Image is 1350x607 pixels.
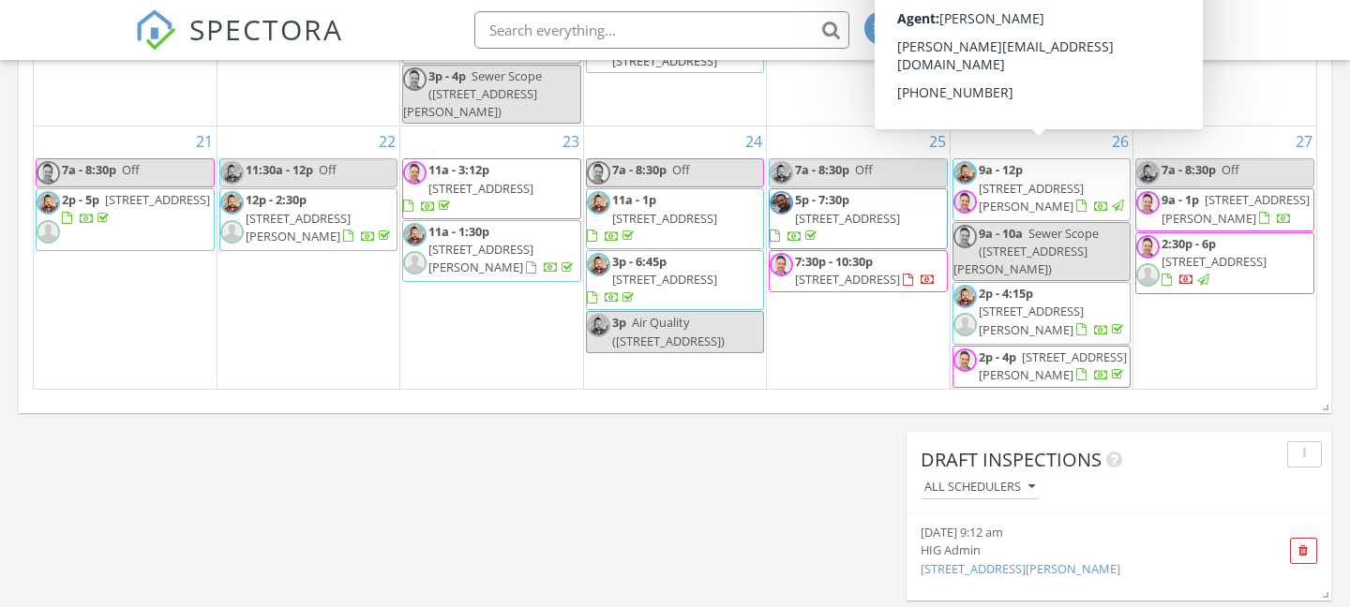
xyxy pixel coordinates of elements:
[1162,191,1199,208] span: 9a - 1p
[583,126,766,390] td: Go to September 24, 2025
[742,126,766,156] a: Go to September 24, 2025
[37,220,60,244] img: default-user-f0147aede5fd5fa78ca7ade42f37bd4542148d508eef1c3d3ea960f66861d68b.jpg
[612,314,626,331] span: 3p
[122,161,140,178] span: Off
[135,9,176,51] img: The Best Home Inspection Software - Spectora
[587,253,610,276] img: square2.jpg
[219,188,397,250] a: 12p - 2:30p [STREET_ADDRESS][PERSON_NAME]
[1015,30,1203,49] div: Home Inspection Geeks, Inc. (Entity License #450011547)
[952,346,1131,388] a: 2p - 4p [STREET_ADDRESS][PERSON_NAME]
[1136,191,1160,215] img: large_kurtladleyphoto.png
[952,158,1131,220] a: 9a - 12p [STREET_ADDRESS][PERSON_NAME]
[403,67,542,120] span: Sewer Scope ([STREET_ADDRESS][PERSON_NAME])
[612,210,717,227] span: [STREET_ADDRESS]
[1108,126,1132,156] a: Go to September 26, 2025
[105,191,210,208] span: [STREET_ADDRESS]
[770,161,793,185] img: square2.jpg
[587,314,610,337] img: square2.jpg
[612,52,717,69] span: [STREET_ADDRESS]
[403,161,533,214] a: 11a - 3:12p [STREET_ADDRESS]
[979,348,1127,383] span: [STREET_ADDRESS][PERSON_NAME]
[953,313,977,336] img: default-user-f0147aede5fd5fa78ca7ade42f37bd4542148d508eef1c3d3ea960f66861d68b.jpg
[1136,235,1160,259] img: large_kurtladleyphoto.png
[474,11,849,49] input: Search everything...
[979,303,1084,337] span: [STREET_ADDRESS][PERSON_NAME]
[921,541,1252,559] div: HIG Admin
[1135,188,1314,230] a: 9a - 1p [STREET_ADDRESS][PERSON_NAME]
[1135,232,1314,294] a: 2:30p - 6p [STREET_ADDRESS]
[403,161,427,185] img: large_kurtladleyphoto.png
[795,191,849,208] span: 5p - 7:30p
[612,314,725,348] span: Air Quality ([STREET_ADDRESS])
[979,180,1084,215] span: [STREET_ADDRESS][PERSON_NAME]
[953,225,1099,277] span: Sewer Scope ([STREET_ADDRESS][PERSON_NAME])
[770,191,900,244] a: 5p - 7:30p [STREET_ADDRESS]
[924,481,1035,494] div: All schedulers
[921,560,1120,577] a: [STREET_ADDRESS][PERSON_NAME]
[953,348,977,372] img: large_kurtladleyphoto.png
[36,188,215,250] a: 2p - 5p [STREET_ADDRESS]
[319,161,337,178] span: Off
[770,191,793,215] img: 0.jpg
[246,191,307,208] span: 12p - 2:30p
[795,253,873,270] span: 7:30p - 10:30p
[62,161,116,178] span: 7a - 8:30p
[1162,191,1310,226] a: 9a - 1p [STREET_ADDRESS][PERSON_NAME]
[612,191,656,208] span: 11a - 1p
[953,225,977,248] img: large_kurtladleyphoto.png
[979,225,1023,242] span: 9a - 10a
[1015,11,1189,30] div: [PERSON_NAME] (License # 450013236)
[428,161,489,178] span: 11a - 3:12p
[189,9,343,49] span: SPECTORA
[586,188,764,249] a: 11a - 1p [STREET_ADDRESS]
[428,223,489,240] span: 11a - 1:30p
[921,447,1102,472] span: Draft Inspections
[403,223,427,246] img: square2.jpg
[428,67,466,84] span: 3p - 4p
[400,126,583,390] td: Go to September 23, 2025
[37,191,60,215] img: square2.jpg
[587,161,610,185] img: large_kurtladleyphoto.png
[559,126,583,156] a: Go to September 23, 2025
[925,126,950,156] a: Go to September 25, 2025
[428,223,577,275] a: 11a - 1:30p [STREET_ADDRESS][PERSON_NAME]
[770,253,793,276] img: large_kurtladleyphoto.png
[953,161,977,185] img: square2.jpg
[1162,235,1267,288] a: 2:30p - 6p [STREET_ADDRESS]
[402,220,580,282] a: 11a - 1:30p [STREET_ADDRESS][PERSON_NAME]
[612,253,667,270] span: 3p - 6:45p
[1162,191,1310,226] span: [STREET_ADDRESS][PERSON_NAME]
[192,126,217,156] a: Go to September 21, 2025
[921,475,1039,500] button: All schedulers
[950,126,1132,390] td: Go to September 26, 2025
[220,191,244,215] img: square2.jpg
[1133,126,1316,390] td: Go to September 27, 2025
[979,161,1127,214] a: 9a - 12p [STREET_ADDRESS][PERSON_NAME]
[953,285,977,308] img: square2.jpg
[135,25,343,65] a: SPECTORA
[979,161,1023,178] span: 9a - 12p
[795,161,849,178] span: 7a - 8:30p
[220,220,244,244] img: default-user-f0147aede5fd5fa78ca7ade42f37bd4542148d508eef1c3d3ea960f66861d68b.jpg
[403,251,427,274] img: default-user-f0147aede5fd5fa78ca7ade42f37bd4542148d508eef1c3d3ea960f66861d68b.jpg
[921,524,1252,578] a: [DATE] 9:12 am HIG Admin [STREET_ADDRESS][PERSON_NAME]
[428,241,533,275] span: [STREET_ADDRESS][PERSON_NAME]
[795,271,900,288] span: [STREET_ADDRESS]
[246,161,313,178] span: 11:30a - 12p
[952,282,1131,344] a: 2p - 4:15p [STREET_ADDRESS][PERSON_NAME]
[979,348,1016,365] span: 2p - 4p
[62,191,99,208] span: 2p - 5p
[921,524,1252,541] div: [DATE] 9:12 am
[62,191,210,226] a: 2p - 5p [STREET_ADDRESS]
[375,126,399,156] a: Go to September 22, 2025
[586,250,764,311] a: 3p - 6:45p [STREET_ADDRESS]
[37,161,60,185] img: large_kurtladleyphoto.png
[587,191,610,215] img: square2.jpg
[1162,235,1216,252] span: 2:30p - 6p
[1162,253,1267,270] span: [STREET_ADDRESS]
[855,161,873,178] span: Off
[1222,161,1239,178] span: Off
[34,126,217,390] td: Go to September 21, 2025
[979,285,1033,302] span: 2p - 4:15p
[403,67,427,91] img: large_kurtladleyphoto.png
